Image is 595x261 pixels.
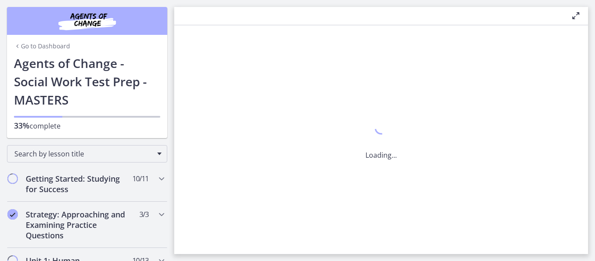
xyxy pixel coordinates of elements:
[14,120,30,131] span: 33%
[139,209,149,220] span: 3 / 3
[26,209,132,241] h2: Strategy: Approaching and Examining Practice Questions
[14,149,153,159] span: Search by lesson title
[14,42,70,51] a: Go to Dashboard
[7,209,18,220] i: Completed
[14,120,160,131] p: complete
[132,173,149,184] span: 10 / 11
[26,173,132,194] h2: Getting Started: Studying for Success
[35,10,139,31] img: Agents of Change
[7,145,167,163] div: Search by lesson title
[365,150,397,160] p: Loading...
[14,54,160,109] h1: Agents of Change - Social Work Test Prep - MASTERS
[365,119,397,139] div: 1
